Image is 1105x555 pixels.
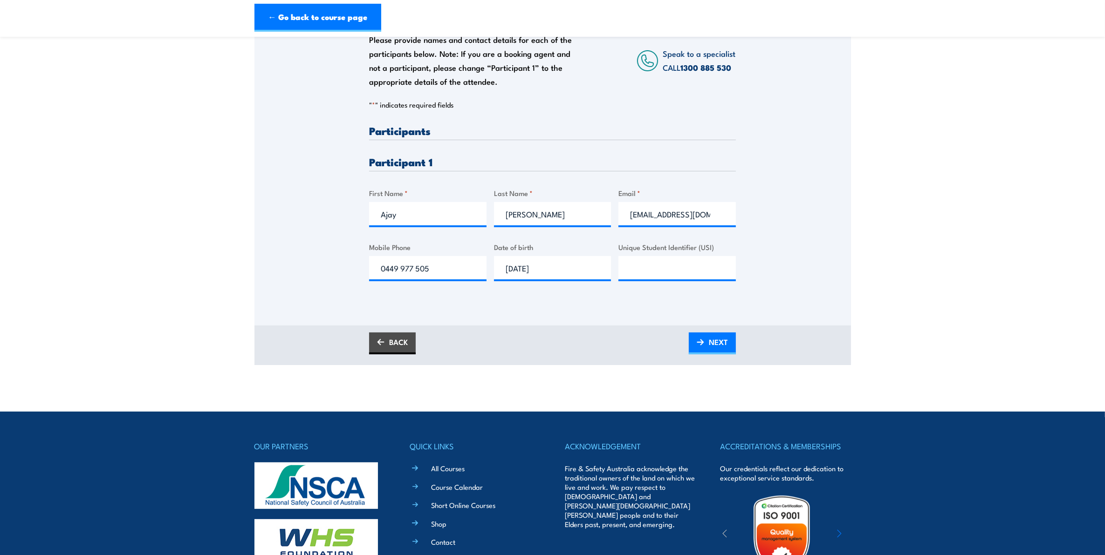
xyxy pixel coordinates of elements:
[709,330,728,354] span: NEXT
[369,100,736,109] p: " " indicates required fields
[681,61,732,74] a: 1300 885 530
[494,188,611,198] label: Last Name
[618,188,736,198] label: Email
[431,537,455,547] a: Contact
[410,440,540,453] h4: QUICK LINKS
[431,482,483,492] a: Course Calendar
[369,242,487,252] label: Mobile Phone
[431,463,465,473] a: All Courses
[254,440,385,453] h4: OUR PARTNERS
[369,332,416,354] a: BACK
[369,125,736,136] h3: Participants
[431,519,446,528] a: Shop
[689,332,736,354] a: NEXT
[369,33,581,88] div: Please provide names and contact details for each of the participants below. Note: If you are a b...
[369,188,487,198] label: First Name
[823,519,904,551] img: ewpa-logo
[618,242,736,252] label: Unique Student Identifier (USI)
[565,464,695,529] p: Fire & Safety Australia acknowledge the traditional owners of the land on which we live and work....
[565,440,695,453] h4: ACKNOWLEDGEMENT
[720,464,851,482] p: Our credentials reflect our dedication to exceptional service standards.
[369,156,736,167] h3: Participant 1
[254,462,378,509] img: nsca-logo-footer
[663,47,736,73] span: Speak to a specialist CALL
[494,242,611,252] label: Date of birth
[254,4,381,32] a: ← Go back to course page
[431,500,495,510] a: Short Online Courses
[720,440,851,453] h4: ACCREDITATIONS & MEMBERSHIPS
